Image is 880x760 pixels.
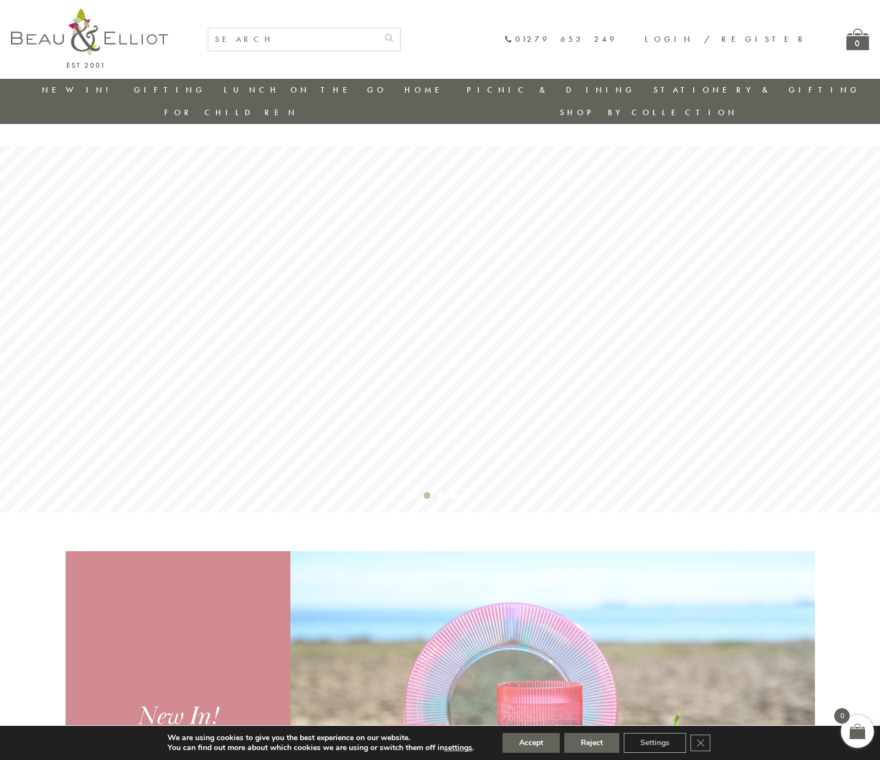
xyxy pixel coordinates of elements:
[645,34,808,45] a: Login / Register
[168,743,474,753] p: You can find out more about which cookies we are using or switch them off in .
[208,28,378,51] input: SEARCH
[444,743,472,753] button: settings
[846,29,869,50] a: 0
[504,35,617,44] a: 01279 653 249
[404,84,449,95] a: Home
[624,733,686,753] button: Settings
[134,84,206,95] a: Gifting
[503,733,560,753] button: Accept
[42,84,116,95] a: New in!
[467,84,635,95] a: Picnic & Dining
[81,700,274,734] div: New In!
[11,8,168,68] img: logo
[834,708,850,724] span: 0
[560,107,738,118] a: Shop by collection
[564,733,619,753] button: Reject
[224,84,387,95] a: Lunch On The Go
[168,733,474,743] p: We are using cookies to give you the best experience on our website.
[654,84,860,95] a: Stationery & Gifting
[164,107,298,118] a: For Children
[690,735,710,751] button: Close GDPR Cookie Banner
